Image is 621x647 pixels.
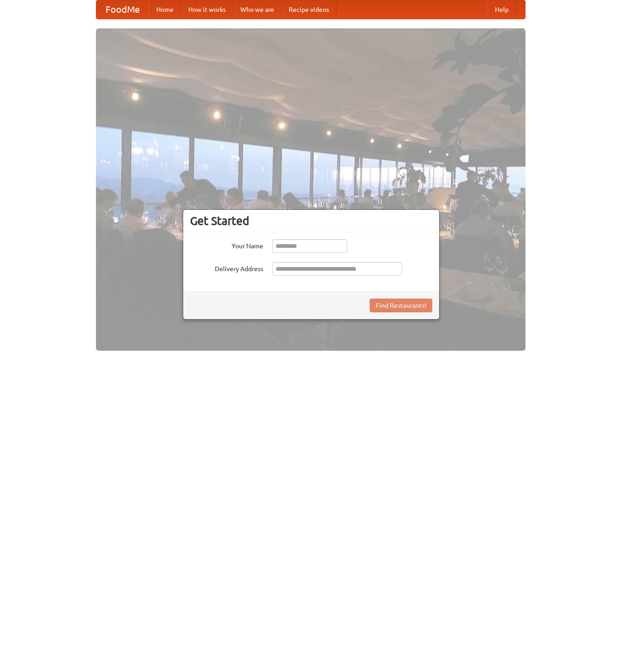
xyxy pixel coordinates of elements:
[233,0,281,19] a: Who we are
[488,0,516,19] a: Help
[181,0,233,19] a: How it works
[190,214,432,228] h3: Get Started
[190,239,263,251] label: Your Name
[370,299,432,312] button: Find Restaurants!
[190,262,263,273] label: Delivery Address
[149,0,181,19] a: Home
[281,0,336,19] a: Recipe videos
[96,0,149,19] a: FoodMe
